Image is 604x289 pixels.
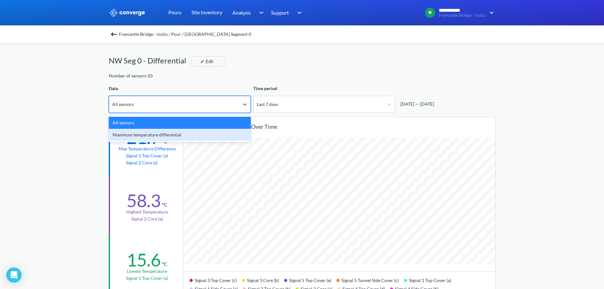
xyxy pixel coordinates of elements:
[131,215,163,222] p: Signal 2 Core (a)
[126,275,168,282] p: Signal 1 Top Cover (a)
[293,9,303,16] img: downArrow.svg
[253,85,395,92] div: Time period
[110,30,118,38] img: backspace.svg
[109,9,146,17] img: logo_ewhite.svg
[109,117,251,129] div: All sensors
[255,9,265,16] img: downArrow.svg
[200,60,204,63] img: edit-icon.svg
[284,275,336,284] div: Signal 5 Top Cover (e)
[119,30,251,39] span: Fremantle Bridge - insitu / Pour / [GEOGRAPHIC_DATA] Segment 0
[109,85,251,92] div: Data
[190,275,242,284] div: Signal 3 Top Cover (c)
[257,101,278,108] div: Last 7 days
[336,275,404,284] div: Signal 5 Tunnel Side Cover (c)
[109,129,251,141] div: Maximum temperature differential
[119,145,176,152] div: Max temperature difference
[193,122,495,131] div: Temperature recorded over time
[485,9,496,16] img: downArrow.svg
[112,101,134,108] div: All sensors
[126,208,168,215] div: Highest temperature
[109,72,153,79] div: Number of sensors: 10
[439,13,485,18] span: Fremantle Bridge - insitu
[242,275,284,284] div: Signal 3 Core (b)
[404,275,456,284] div: Signal 1 Top Cover (a)
[109,55,191,67] div: NW Seg 0 - Differential
[198,58,214,65] div: Edit
[126,152,168,159] p: Signal 1 Top Cover (a)
[127,268,167,275] div: Lowest temperature
[232,9,251,16] span: Analysis
[127,249,161,271] div: 15.6
[6,267,22,283] div: Open Intercom Messenger
[398,101,434,108] div: [DATE] — [DATE]
[126,159,168,166] p: Signal 2 Core (a)
[127,190,161,211] div: 58.3
[191,56,225,67] button: Edit
[271,9,289,16] span: Support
